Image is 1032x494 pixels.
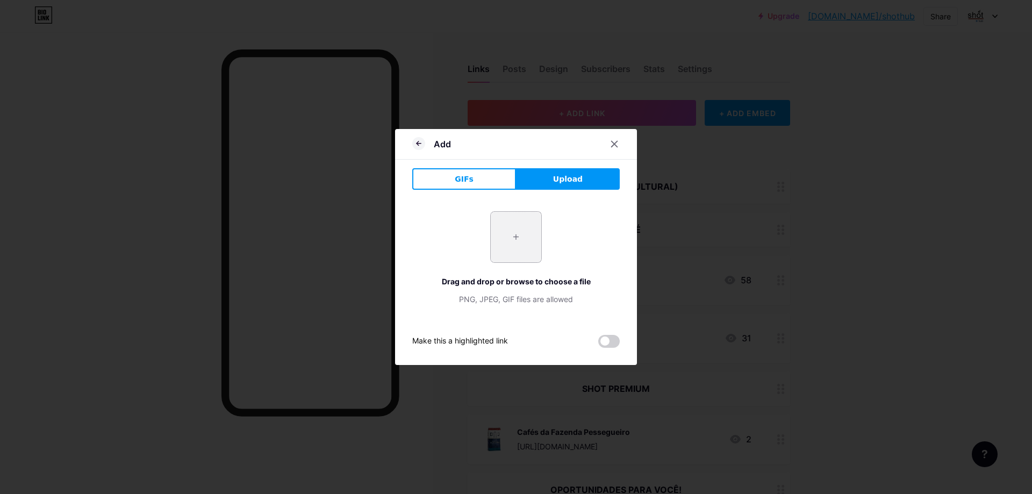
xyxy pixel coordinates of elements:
[412,335,508,348] div: Make this a highlighted link
[553,174,583,185] span: Upload
[516,168,620,190] button: Upload
[412,293,620,305] div: PNG, JPEG, GIF files are allowed
[412,168,516,190] button: GIFs
[434,138,451,151] div: Add
[412,276,620,287] div: Drag and drop or browse to choose a file
[455,174,474,185] span: GIFs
